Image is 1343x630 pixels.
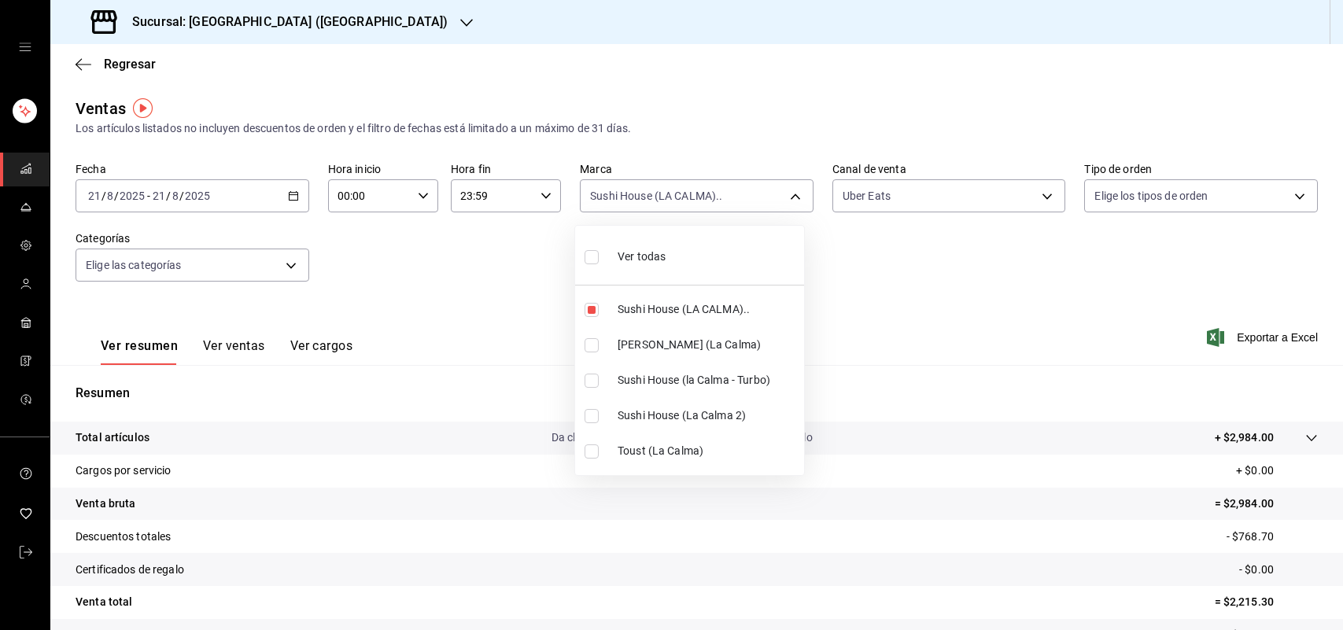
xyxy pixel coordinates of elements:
[618,249,666,265] span: Ver todas
[618,337,798,353] span: [PERSON_NAME] (La Calma)
[133,98,153,118] img: Tooltip marker
[618,443,798,459] span: Toust (La Calma)
[618,407,798,424] span: Sushi House (La Calma 2)
[618,372,798,389] span: Sushi House (la Calma - Turbo)
[618,301,798,318] span: Sushi House (LA CALMA)..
